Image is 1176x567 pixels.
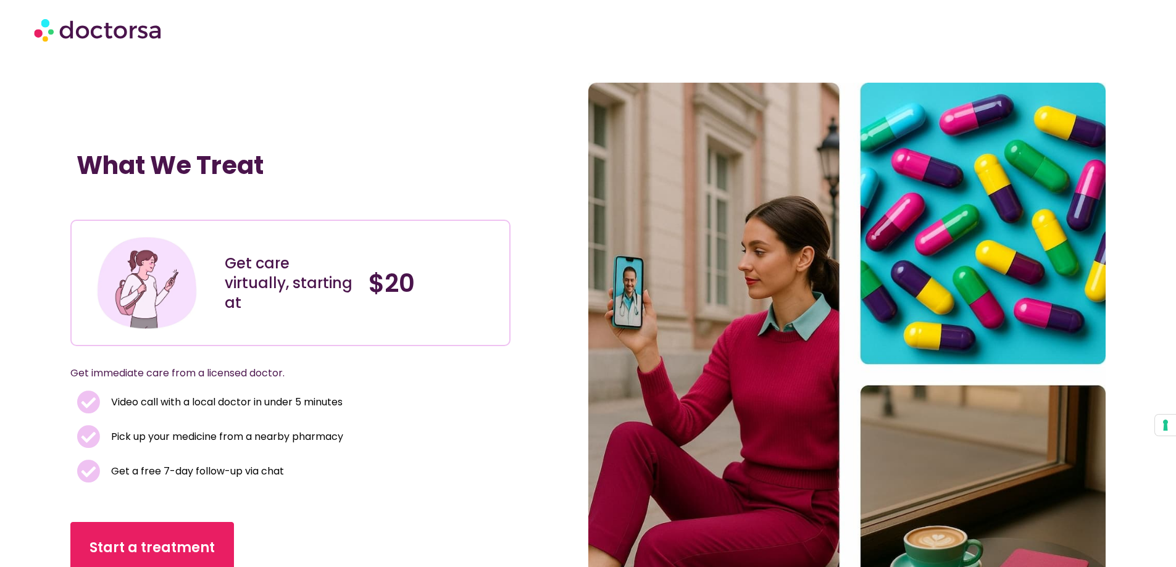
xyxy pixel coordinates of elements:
img: Illustration depicting a young woman in a casual outfit, engaged with her smartphone. She has a p... [94,230,199,335]
span: Video call with a local doctor in under 5 minutes [108,394,343,411]
h1: What We Treat [77,151,504,180]
div: Get care virtually, starting at [225,254,356,313]
iframe: Customer reviews powered by Trustpilot [77,192,262,207]
span: Pick up your medicine from a nearby pharmacy [108,428,343,445]
p: Get immediate care from a licensed doctor. [70,365,480,382]
span: Get a free 7-day follow-up via chat [108,463,284,480]
span: Start a treatment [90,538,215,558]
h4: $20 [369,268,500,298]
button: Your consent preferences for tracking technologies [1155,415,1176,436]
